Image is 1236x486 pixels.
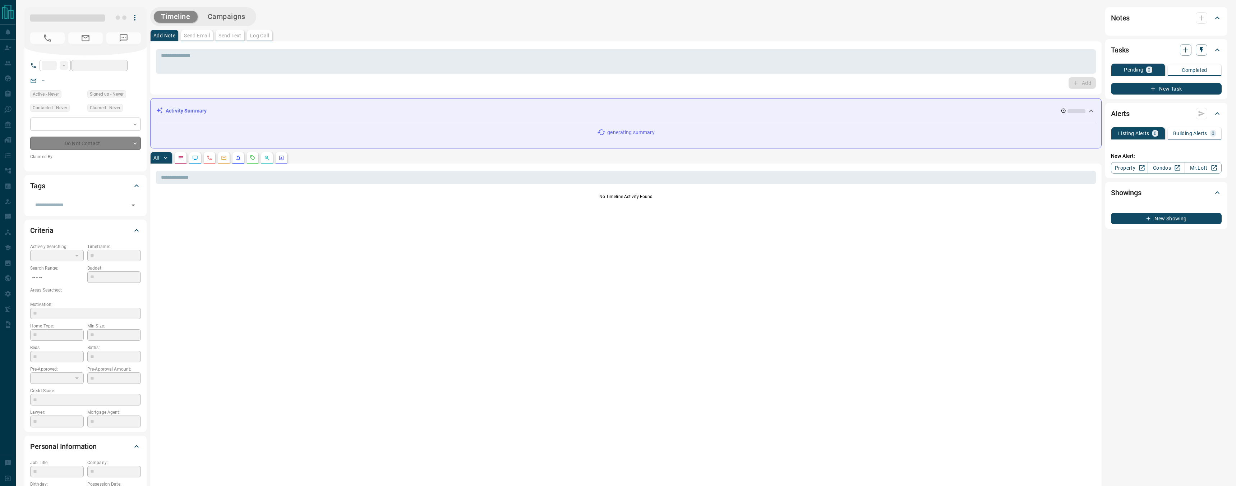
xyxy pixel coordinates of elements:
[178,155,184,161] svg: Notes
[128,200,138,210] button: Open
[1111,44,1129,56] h2: Tasks
[30,459,84,466] p: Job Title:
[30,366,84,372] p: Pre-Approved:
[200,11,253,23] button: Campaigns
[1111,108,1130,119] h2: Alerts
[30,177,141,194] div: Tags
[235,155,241,161] svg: Listing Alerts
[1148,67,1150,72] p: 0
[1185,162,1222,174] a: Mr.Loft
[33,91,59,98] span: Active - Never
[90,104,120,111] span: Claimed - Never
[1111,83,1222,95] button: New Task
[1111,12,1130,24] h2: Notes
[30,323,84,329] p: Home Type:
[1111,184,1222,201] div: Showings
[30,438,141,455] div: Personal Information
[1124,67,1143,72] p: Pending
[87,459,141,466] p: Company:
[1111,152,1222,160] p: New Alert:
[153,155,159,160] p: All
[30,409,84,416] p: Lawyer:
[1111,41,1222,59] div: Tasks
[278,155,284,161] svg: Agent Actions
[221,155,227,161] svg: Emails
[90,91,124,98] span: Signed up - Never
[30,301,141,308] p: Motivation:
[156,193,1096,200] p: No Timeline Activity Found
[153,33,175,38] p: Add Note
[1212,131,1214,136] p: 0
[1111,9,1222,27] div: Notes
[30,344,84,351] p: Beds:
[30,180,45,192] h2: Tags
[1111,213,1222,224] button: New Showing
[68,32,103,44] span: No Email
[166,107,207,115] p: Activity Summary
[30,137,141,150] div: Do Not Contact
[1148,162,1185,174] a: Condos
[30,222,141,239] div: Criteria
[30,225,54,236] h2: Criteria
[30,287,141,293] p: Areas Searched:
[154,11,198,23] button: Timeline
[87,366,141,372] p: Pre-Approval Amount:
[1182,68,1207,73] p: Completed
[1173,131,1207,136] p: Building Alerts
[42,78,45,83] a: --
[33,104,67,111] span: Contacted - Never
[192,155,198,161] svg: Lead Browsing Activity
[1118,131,1149,136] p: Listing Alerts
[1111,105,1222,122] div: Alerts
[156,104,1096,118] div: Activity Summary
[30,32,65,44] span: No Number
[30,271,84,283] p: -- - --
[207,155,212,161] svg: Calls
[87,409,141,416] p: Mortgage Agent:
[250,155,255,161] svg: Requests
[87,323,141,329] p: Min Size:
[30,153,141,160] p: Claimed By:
[87,344,141,351] p: Baths:
[30,243,84,250] p: Actively Searching:
[87,243,141,250] p: Timeframe:
[30,441,97,452] h2: Personal Information
[1154,131,1157,136] p: 0
[1111,162,1148,174] a: Property
[106,32,141,44] span: No Number
[87,265,141,271] p: Budget:
[607,129,654,136] p: generating summary
[30,265,84,271] p: Search Range:
[30,388,141,394] p: Credit Score:
[1111,187,1142,198] h2: Showings
[264,155,270,161] svg: Opportunities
